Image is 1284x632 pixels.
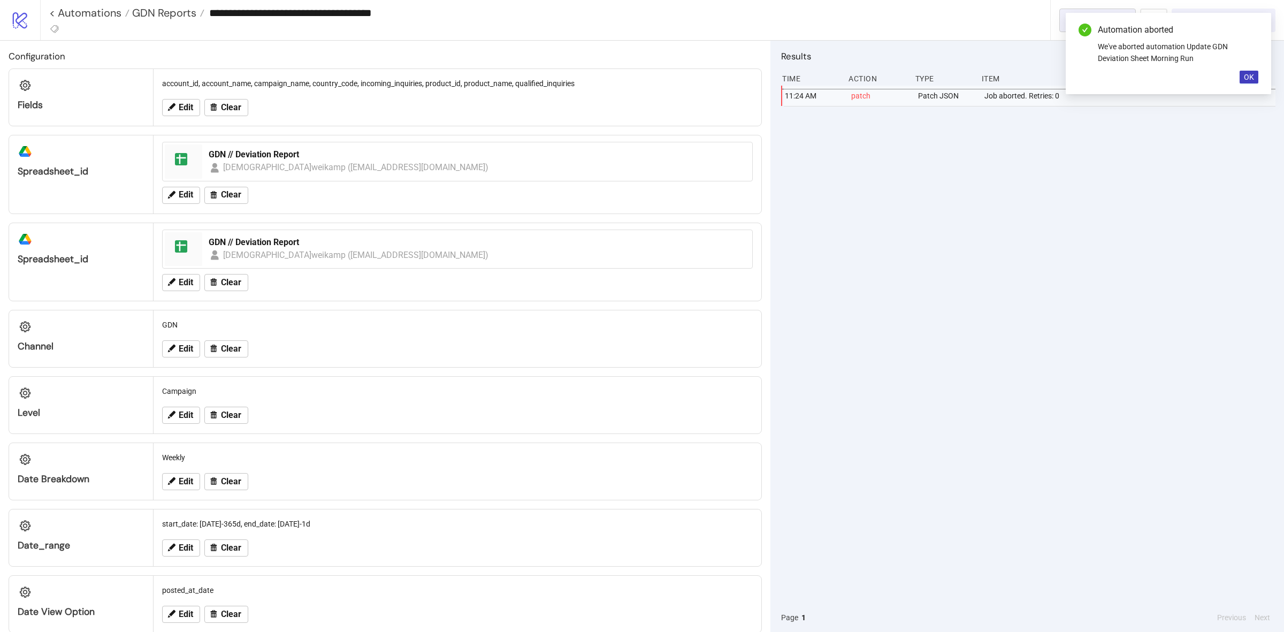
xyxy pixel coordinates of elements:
div: Channel [18,340,144,353]
span: GDN Reports [129,6,196,20]
div: Weekly [158,447,757,468]
button: 1 [798,612,809,623]
button: Clear [204,539,248,557]
span: Edit [179,103,193,112]
button: Next [1251,612,1273,623]
div: Level [18,407,144,419]
button: To Builder [1059,9,1136,32]
button: ... [1140,9,1167,32]
span: Clear [221,610,241,619]
div: spreadsheet_id [18,253,144,265]
div: Time [781,68,840,89]
a: GDN Reports [129,7,204,18]
div: spreadsheet_id [18,165,144,178]
div: account_id, account_name, campaign_name, country_code, incoming_inquiries, product_id, product_na... [158,73,757,94]
button: Run Automation [1172,9,1275,32]
div: Job aborted. Retries: 0 [983,86,1278,106]
h2: Results [781,49,1275,63]
button: Edit [162,99,200,116]
span: Clear [221,410,241,420]
span: Clear [221,344,241,354]
h2: Configuration [9,49,762,63]
div: [DEMOGRAPHIC_DATA]weikamp ([EMAIL_ADDRESS][DOMAIN_NAME]) [223,161,489,174]
div: Patch JSON [917,86,976,106]
button: OK [1240,71,1258,83]
span: Edit [179,190,193,200]
div: 11:24 AM [784,86,843,106]
div: posted_at_date [158,580,757,600]
button: Clear [204,187,248,204]
span: Clear [221,278,241,287]
div: [DEMOGRAPHIC_DATA]weikamp ([EMAIL_ADDRESS][DOMAIN_NAME]) [223,248,489,262]
span: Edit [179,477,193,486]
button: Edit [162,340,200,357]
div: date_range [18,539,144,552]
span: Edit [179,543,193,553]
button: Clear [204,407,248,424]
div: Item [981,68,1275,89]
div: Type [914,68,973,89]
div: Fields [18,99,144,111]
button: Clear [204,473,248,490]
button: Clear [204,274,248,291]
button: Previous [1214,612,1249,623]
div: Date Breakdown [18,473,144,485]
button: Edit [162,473,200,490]
span: Clear [221,190,241,200]
span: Clear [221,477,241,486]
span: OK [1244,73,1254,81]
div: Automation aborted [1098,24,1258,36]
button: Edit [162,606,200,623]
div: Action [847,68,906,89]
button: Edit [162,539,200,557]
span: Page [781,612,798,623]
div: Date View Option [18,606,144,618]
span: Edit [179,278,193,287]
button: Clear [204,340,248,357]
div: Campaign [158,381,757,401]
div: GDN // Deviation Report [209,237,746,248]
button: Edit [162,187,200,204]
div: patch [850,86,909,106]
button: Edit [162,407,200,424]
div: We've aborted automation Update GDN Deviation Sheet Morning Run [1098,41,1258,64]
button: Clear [204,99,248,116]
button: Clear [204,606,248,623]
div: GDN // Deviation Report [209,149,746,161]
span: Edit [179,344,193,354]
button: Edit [162,274,200,291]
div: GDN [158,315,757,335]
span: Clear [221,543,241,553]
span: check-circle [1079,24,1091,36]
span: Edit [179,610,193,619]
div: start_date: [DATE]-365d, end_date: [DATE]-1d [158,514,757,534]
a: < Automations [49,7,129,18]
span: Edit [179,410,193,420]
span: Clear [221,103,241,112]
